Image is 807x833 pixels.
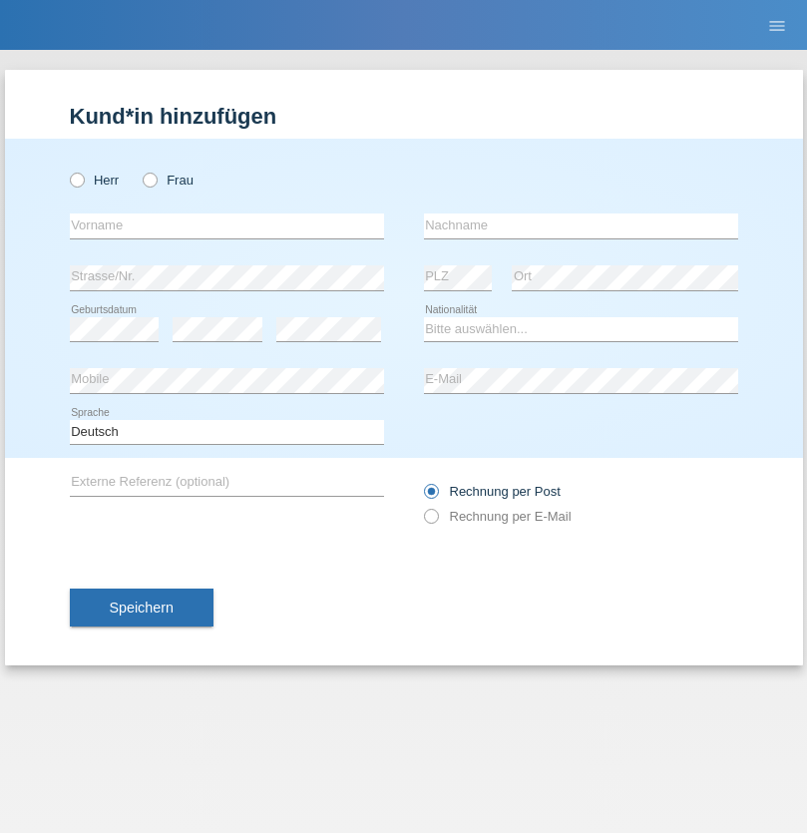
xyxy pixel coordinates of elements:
label: Frau [143,173,194,188]
label: Herr [70,173,120,188]
label: Rechnung per E-Mail [424,509,572,524]
a: menu [757,19,797,31]
span: Speichern [110,600,174,616]
input: Herr [70,173,83,186]
input: Rechnung per Post [424,484,437,509]
button: Speichern [70,589,213,626]
input: Frau [143,173,156,186]
label: Rechnung per Post [424,484,561,499]
h1: Kund*in hinzufügen [70,104,738,129]
i: menu [767,16,787,36]
input: Rechnung per E-Mail [424,509,437,534]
